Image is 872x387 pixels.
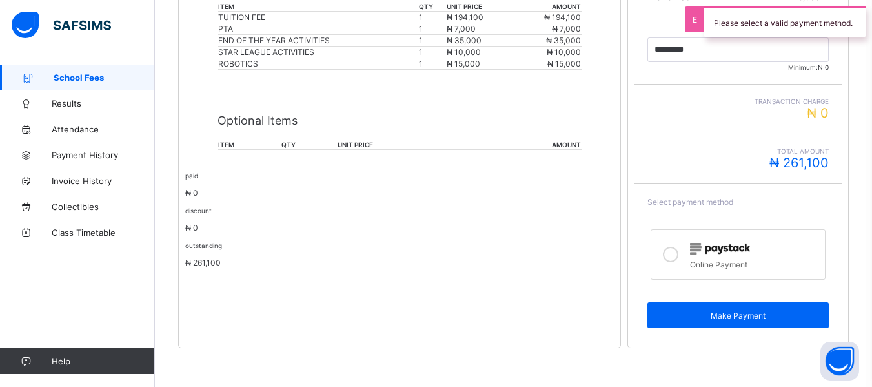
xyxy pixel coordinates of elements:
[52,176,155,186] span: Invoice History
[418,2,446,12] th: qty
[690,256,818,269] div: Online Payment
[52,202,155,212] span: Collectibles
[218,59,418,68] div: ROBOTICS
[418,35,446,47] td: 1
[547,59,581,68] span: ₦ 15,000
[418,23,446,35] td: 1
[218,12,418,22] div: TUITION FEE
[218,24,418,34] div: PTA
[418,47,446,58] td: 1
[820,342,859,381] button: Open asap
[769,155,829,171] span: ₦ 261,100
[446,2,514,12] th: unit price
[12,12,111,39] img: safsims
[447,12,483,22] span: ₦ 194,100
[471,140,582,150] th: amount
[547,47,581,57] span: ₦ 10,000
[418,58,446,70] td: 1
[447,24,476,34] span: ₦ 7,000
[218,47,418,57] div: STAR LEAGUE ACTIVITIES
[447,59,480,68] span: ₦ 15,000
[281,140,337,150] th: qty
[647,147,829,155] span: Total Amount
[647,63,829,71] span: Minimum:
[647,197,733,207] span: Select payment method
[218,2,419,12] th: item
[185,207,212,214] small: discount
[690,243,750,255] img: paystack.0b99254114f7d5403c0525f3550acd03.svg
[185,223,198,233] span: ₦ 0
[647,98,829,105] span: Transaction charge
[218,114,582,127] p: Optional Items
[52,227,155,238] span: Class Timetable
[185,242,222,249] small: outstanding
[185,258,221,267] span: ₦ 261,100
[657,311,819,320] span: Make Payment
[52,98,155,109] span: Results
[337,140,471,150] th: unit price
[418,12,446,23] td: 1
[807,105,829,121] span: ₦ 0
[185,188,198,198] span: ₦ 0
[218,36,418,45] div: END OF THE YEAR ACTIVITIES
[54,72,155,83] span: School Fees
[218,140,281,150] th: item
[52,356,154,366] span: Help
[546,36,581,45] span: ₦ 35,000
[704,6,866,37] div: Please select a valid payment method.
[552,24,581,34] span: ₦ 7,000
[514,2,582,12] th: amount
[185,172,198,180] small: paid
[447,36,482,45] span: ₦ 35,000
[52,124,155,134] span: Attendance
[818,63,829,71] span: ₦ 0
[52,150,155,160] span: Payment History
[447,47,481,57] span: ₦ 10,000
[544,12,581,22] span: ₦ 194,100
